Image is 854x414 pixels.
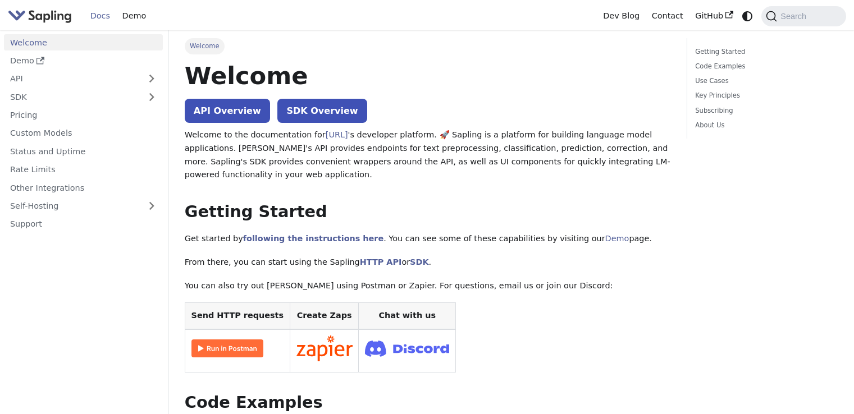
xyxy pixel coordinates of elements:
[695,76,834,86] a: Use Cases
[4,125,163,141] a: Custom Models
[365,337,449,360] img: Join Discord
[695,47,834,57] a: Getting Started
[185,61,670,91] h1: Welcome
[695,61,834,72] a: Code Examples
[777,12,813,21] span: Search
[185,202,670,222] h2: Getting Started
[4,107,163,123] a: Pricing
[4,89,140,105] a: SDK
[243,234,383,243] a: following the instructions here
[761,6,846,26] button: Search (Command+K)
[4,71,140,87] a: API
[695,90,834,101] a: Key Principles
[116,7,152,25] a: Demo
[326,130,348,139] a: [URL]
[4,198,163,214] a: Self-Hosting
[277,99,367,123] a: SDK Overview
[605,234,629,243] a: Demo
[359,303,456,329] th: Chat with us
[185,256,670,269] p: From there, you can start using the Sapling or .
[140,71,163,87] button: Expand sidebar category 'API'
[8,8,76,24] a: Sapling.aiSapling.ai
[695,105,834,116] a: Subscribing
[646,7,689,25] a: Contact
[296,335,353,361] img: Connect in Zapier
[185,99,270,123] a: API Overview
[185,303,290,329] th: Send HTTP requests
[4,34,163,50] a: Welcome
[4,180,163,196] a: Other Integrations
[4,216,163,232] a: Support
[185,38,225,54] span: Welcome
[84,7,116,25] a: Docs
[290,303,359,329] th: Create Zaps
[185,38,670,54] nav: Breadcrumbs
[4,162,163,178] a: Rate Limits
[689,7,739,25] a: GitHub
[8,8,72,24] img: Sapling.ai
[140,89,163,105] button: Expand sidebar category 'SDK'
[185,279,670,293] p: You can also try out [PERSON_NAME] using Postman or Zapier. For questions, email us or join our D...
[597,7,645,25] a: Dev Blog
[360,257,402,266] a: HTTP API
[739,8,756,24] button: Switch between dark and light mode (currently system mode)
[695,120,834,131] a: About Us
[410,257,428,266] a: SDK
[191,339,263,357] img: Run in Postman
[4,53,163,69] a: Demo
[185,232,670,246] p: Get started by . You can see some of these capabilities by visiting our page.
[185,393,670,413] h2: Code Examples
[185,128,670,182] p: Welcome to the documentation for 's developer platform. 🚀 Sapling is a platform for building lang...
[4,143,163,159] a: Status and Uptime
